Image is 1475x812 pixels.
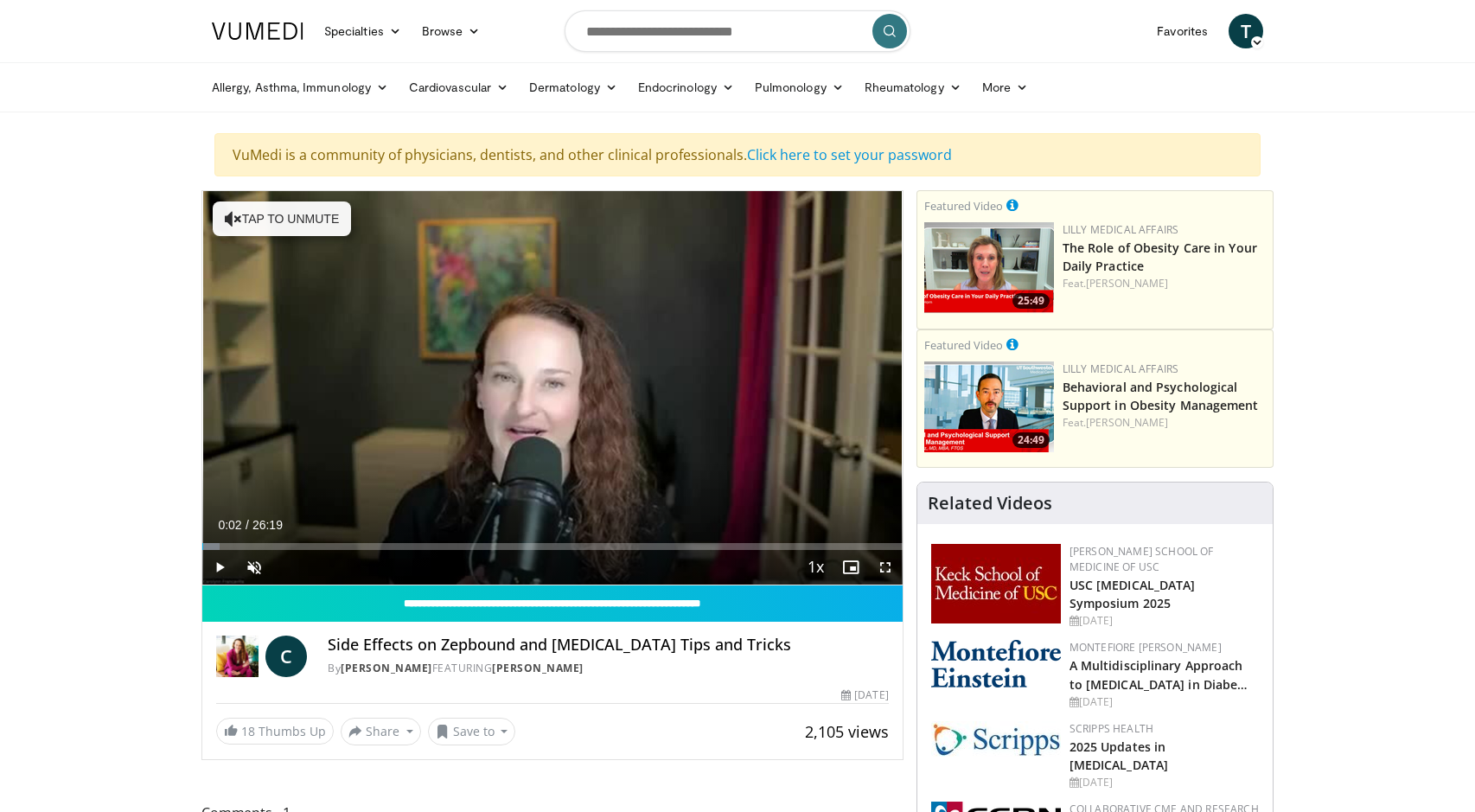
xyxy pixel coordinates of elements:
div: By FEATURING [328,661,888,676]
a: Endocrinology [628,70,744,105]
video-js: Video Player [202,191,903,585]
div: Feat. [1063,415,1266,431]
a: C [265,636,307,677]
div: [DATE] [1070,775,1259,790]
a: [PERSON_NAME] School of Medicine of USC [1070,544,1214,574]
a: Scripps Health [1070,721,1153,736]
input: Search topics, interventions [565,10,910,52]
div: Progress Bar [202,543,903,550]
div: VuMedi is a community of physicians, dentists, and other clinical professionals. [214,133,1261,176]
img: ba3304f6-7838-4e41-9c0f-2e31ebde6754.png.150x105_q85_crop-smart_upscale.png [924,361,1054,452]
a: [PERSON_NAME] [492,661,584,675]
img: VuMedi Logo [212,22,303,40]
a: 2025 Updates in [MEDICAL_DATA] [1070,738,1168,773]
h4: Side Effects on Zepbound and [MEDICAL_DATA] Tips and Tricks [328,636,888,655]
a: Montefiore [PERSON_NAME] [1070,640,1222,655]
button: Unmute [237,550,271,585]
span: 25:49 [1012,293,1050,309]
button: Share [341,718,421,745]
a: Favorites [1146,14,1218,48]
a: Allergy, Asthma, Immunology [201,70,399,105]
a: Lilly Medical Affairs [1063,361,1179,376]
a: Dermatology [519,70,628,105]
a: Lilly Medical Affairs [1063,222,1179,237]
button: Fullscreen [868,550,903,585]
a: Click here to set your password [747,145,952,164]
a: Browse [412,14,491,48]
a: Rheumatology [854,70,972,105]
span: 26:19 [252,518,283,532]
div: [DATE] [1070,694,1259,710]
a: Behavioral and Psychological Support in Obesity Management [1063,379,1259,413]
button: Enable picture-in-picture mode [833,550,868,585]
span: 0:02 [218,518,241,532]
img: 7b941f1f-d101-407a-8bfa-07bd47db01ba.png.150x105_q85_autocrop_double_scale_upscale_version-0.2.jpg [931,544,1061,623]
button: Tap to unmute [213,201,351,236]
button: Play [202,550,237,585]
a: 18 Thumbs Up [216,718,334,745]
div: Feat. [1063,276,1266,291]
a: 24:49 [924,361,1054,452]
a: A Multidisciplinary Approach to [MEDICAL_DATA] in Diabe… [1070,657,1248,692]
a: [PERSON_NAME] [1086,415,1168,430]
div: [DATE] [841,687,888,703]
img: Dr. Carolynn Francavilla [216,636,259,677]
a: USC [MEDICAL_DATA] Symposium 2025 [1070,577,1196,611]
div: [DATE] [1070,613,1259,629]
img: c9f2b0b7-b02a-4276-a72a-b0cbb4230bc1.jpg.150x105_q85_autocrop_double_scale_upscale_version-0.2.jpg [931,721,1061,757]
span: / [246,518,249,532]
a: T [1229,14,1263,48]
span: 2,105 views [805,721,889,742]
h4: Related Videos [928,493,1052,514]
span: 18 [241,723,255,739]
a: Cardiovascular [399,70,519,105]
a: 25:49 [924,222,1054,313]
small: Featured Video [924,337,1003,353]
a: Pulmonology [744,70,854,105]
button: Save to [428,718,516,745]
img: e1208b6b-349f-4914-9dd7-f97803bdbf1d.png.150x105_q85_crop-smart_upscale.png [924,222,1054,313]
small: Featured Video [924,198,1003,214]
button: Playback Rate [799,550,833,585]
img: b0142b4c-93a1-4b58-8f91-5265c282693c.png.150x105_q85_autocrop_double_scale_upscale_version-0.2.png [931,640,1061,687]
a: More [972,70,1038,105]
a: [PERSON_NAME] [1086,276,1168,291]
a: The Role of Obesity Care in Your Daily Practice [1063,240,1257,274]
a: Specialties [314,14,412,48]
a: [PERSON_NAME] [341,661,432,675]
span: 24:49 [1012,432,1050,448]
